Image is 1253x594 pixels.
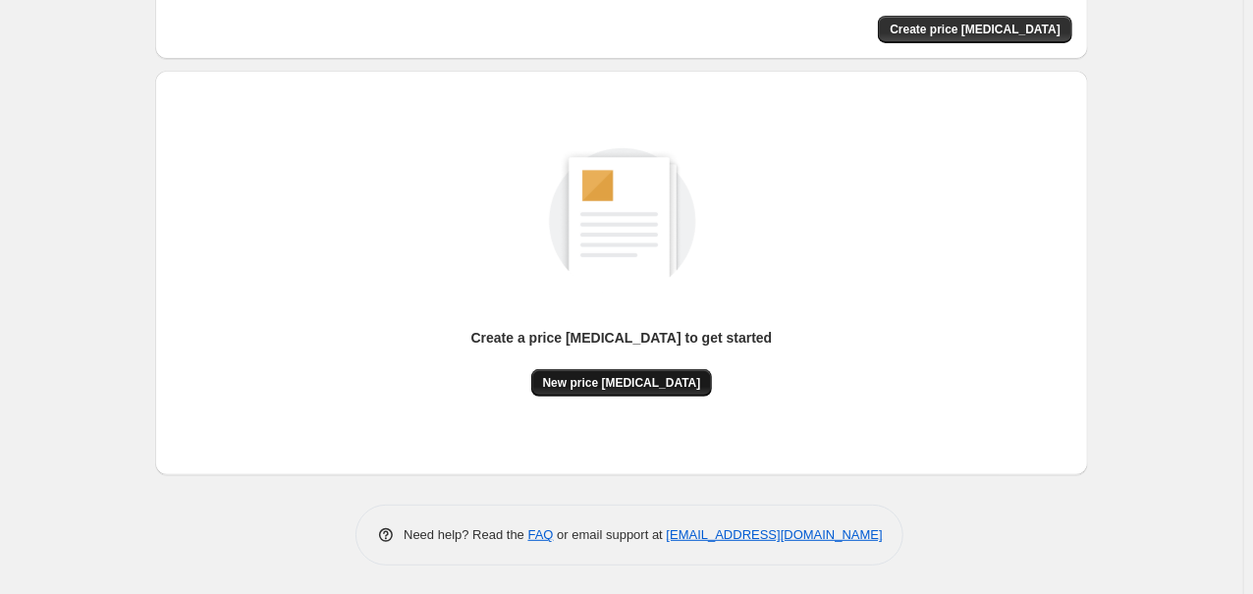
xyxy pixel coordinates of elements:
[404,527,528,542] span: Need help? Read the
[667,527,883,542] a: [EMAIL_ADDRESS][DOMAIN_NAME]
[543,375,701,391] span: New price [MEDICAL_DATA]
[531,369,713,397] button: New price [MEDICAL_DATA]
[528,527,554,542] a: FAQ
[878,16,1072,43] button: Create price change job
[890,22,1061,37] span: Create price [MEDICAL_DATA]
[554,527,667,542] span: or email support at
[471,328,773,348] p: Create a price [MEDICAL_DATA] to get started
